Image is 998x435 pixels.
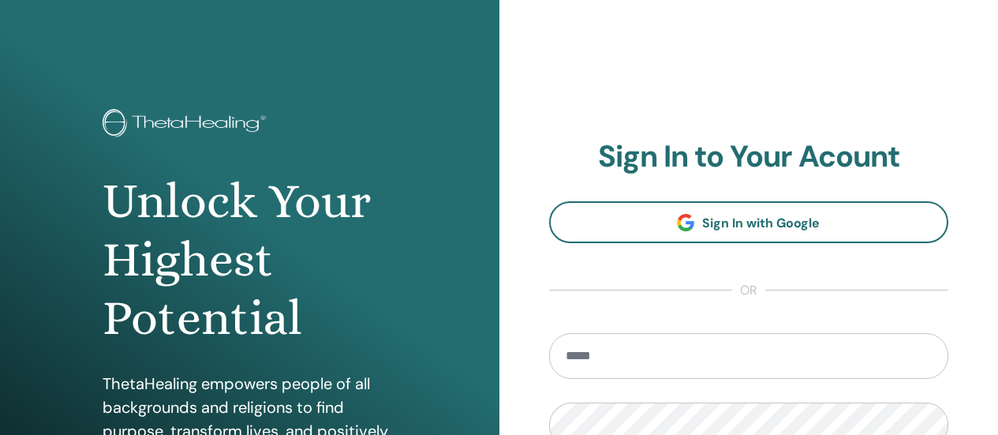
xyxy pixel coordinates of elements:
a: Sign In with Google [549,201,949,243]
h2: Sign In to Your Acount [549,139,949,175]
h1: Unlock Your Highest Potential [103,172,396,348]
span: Sign In with Google [702,215,820,231]
span: or [732,281,765,300]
